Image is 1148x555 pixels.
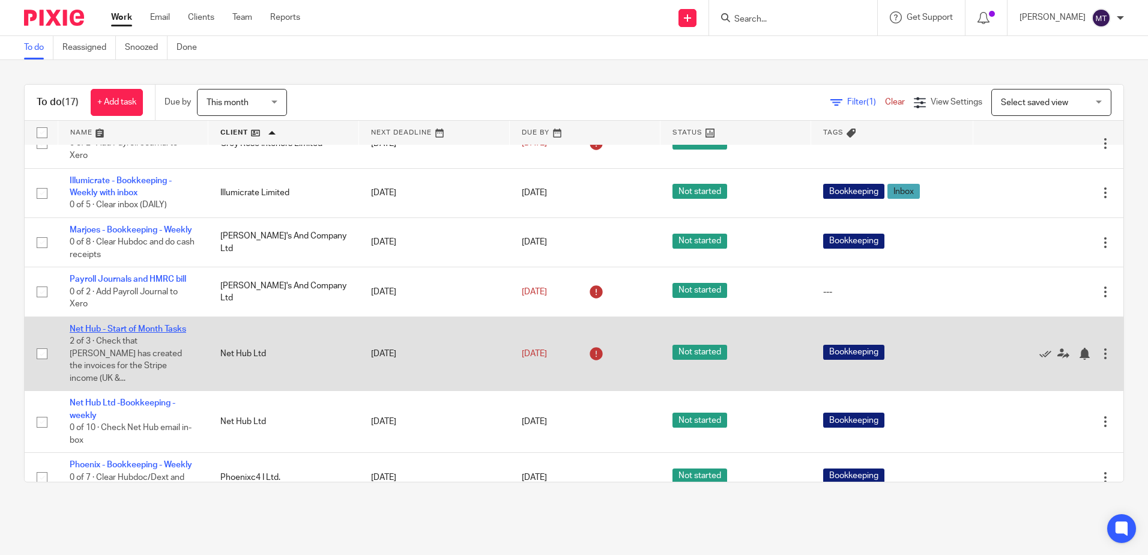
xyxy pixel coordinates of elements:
a: Payroll Journals and HMRC bill [70,275,186,284]
a: + Add task [91,89,143,116]
span: [DATE] [522,350,547,358]
img: svg%3E [1092,8,1111,28]
div: --- [823,286,961,298]
span: Not started [672,283,727,298]
span: Inbox [887,184,920,199]
span: Filter [847,98,885,106]
td: [PERSON_NAME]'s And Company Ltd [208,267,359,317]
span: Bookkeeping [823,345,884,360]
td: Net Hub Ltd [208,317,359,391]
span: 0 of 5 · Clear inbox (DAILY) [70,201,167,210]
span: Not started [672,413,727,428]
span: (17) [62,97,79,107]
span: [DATE] [522,473,547,482]
span: [DATE] [522,417,547,426]
td: [DATE] [359,267,510,317]
span: Tags [823,129,844,136]
span: Not started [672,469,727,484]
span: 0 of 10 · Check Net Hub email in-box [70,423,192,444]
span: 0 of 8 · Clear Hubdoc and do cash receipts [70,238,195,259]
a: Reassigned [62,36,116,59]
span: [DATE] [522,238,547,247]
a: Net Hub Ltd -Bookkeeping - weekly [70,399,175,419]
span: 0 of 2 · Add Payroll Journal to Xero [70,288,178,309]
span: (1) [866,98,876,106]
a: Work [111,11,132,23]
span: This month [207,99,249,107]
td: [DATE] [359,317,510,391]
span: [DATE] [522,139,547,148]
span: Bookkeeping [823,234,884,249]
a: Clear [885,98,905,106]
span: Not started [672,234,727,249]
input: Search [733,14,841,25]
a: Phoenix - Bookkeeping - Weekly [70,461,192,469]
td: Net Hub Ltd [208,391,359,453]
span: Not started [672,345,727,360]
span: Get Support [907,13,953,22]
span: Bookkeeping [823,413,884,428]
h1: To do [37,96,79,109]
span: Bookkeeping [823,469,884,484]
p: Due by [165,96,191,108]
a: Net Hub - Start of Month Tasks [70,325,186,333]
a: Snoozed [125,36,168,59]
td: Phoenixc4 I Ltd. [208,453,359,502]
span: [DATE] [522,288,547,296]
a: To do [24,36,53,59]
a: Email [150,11,170,23]
span: Select saved view [1001,99,1068,107]
a: Illumicrate - Bookkeeping - Weekly with inbox [70,177,172,197]
span: [DATE] [522,189,547,197]
span: View Settings [931,98,982,106]
span: Not started [672,184,727,199]
a: Marjoes - Bookkeeping - Weekly [70,226,192,234]
td: Illumicrate Limited [208,168,359,217]
a: Clients [188,11,214,23]
a: Done [177,36,206,59]
td: [PERSON_NAME]'s And Company Ltd [208,217,359,267]
td: [DATE] [359,453,510,502]
a: Reports [270,11,300,23]
a: Mark as done [1039,348,1057,360]
td: [DATE] [359,391,510,453]
span: 0 of 7 · Clear Hubdoc/Dext and retrieve ebay / Amazon invoices [70,473,189,494]
td: [DATE] [359,168,510,217]
span: Bookkeeping [823,184,884,199]
a: Team [232,11,252,23]
img: Pixie [24,10,84,26]
td: [DATE] [359,217,510,267]
span: 2 of 3 · Check that [PERSON_NAME] has created the invoices for the Stripe income (UK &... [70,337,182,383]
p: [PERSON_NAME] [1020,11,1086,23]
